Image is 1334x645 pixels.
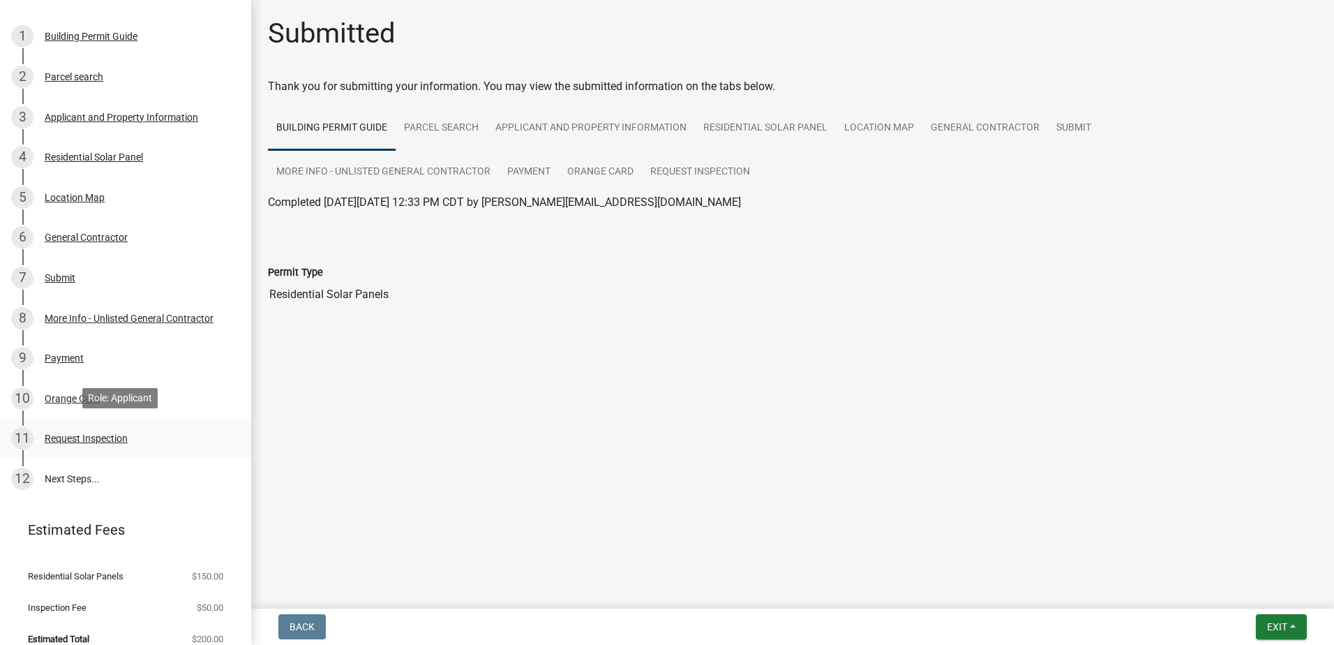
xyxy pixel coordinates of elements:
[28,572,123,581] span: Residential Solar Panels
[197,603,223,612] span: $50.00
[11,226,33,249] div: 6
[268,268,323,278] label: Permit Type
[695,106,836,151] a: Residential Solar Panel
[559,150,642,195] a: Orange Card
[82,388,158,408] div: Role: Applicant
[268,78,1317,95] div: Thank you for submitting your information. You may view the submitted information on the tabs below.
[487,106,695,151] a: Applicant and Property Information
[11,347,33,369] div: 9
[192,635,223,644] span: $200.00
[45,313,213,323] div: More Info - Unlisted General Contractor
[11,267,33,289] div: 7
[11,307,33,329] div: 8
[11,468,33,490] div: 12
[1267,621,1287,632] span: Exit
[499,150,559,195] a: Payment
[45,232,128,242] div: General Contractor
[11,106,33,128] div: 3
[45,353,84,363] div: Payment
[268,17,396,50] h1: Submitted
[45,193,105,202] div: Location Map
[922,106,1048,151] a: General Contractor
[45,72,103,82] div: Parcel search
[396,106,487,151] a: Parcel search
[268,150,499,195] a: More Info - Unlisted General Contractor
[268,106,396,151] a: Building Permit Guide
[278,614,326,639] button: Back
[836,106,922,151] a: Location Map
[11,146,33,168] div: 4
[45,433,128,443] div: Request Inspection
[642,150,758,195] a: Request Inspection
[28,603,87,612] span: Inspection Fee
[28,635,89,644] span: Estimated Total
[290,621,315,632] span: Back
[268,195,741,209] span: Completed [DATE][DATE] 12:33 PM CDT by [PERSON_NAME][EMAIL_ADDRESS][DOMAIN_NAME]
[11,516,229,544] a: Estimated Fees
[45,152,143,162] div: Residential Solar Panel
[11,66,33,88] div: 2
[1256,614,1307,639] button: Exit
[45,112,198,122] div: Applicant and Property Information
[45,273,75,283] div: Submit
[11,427,33,450] div: 11
[11,387,33,410] div: 10
[192,572,223,581] span: $150.00
[45,394,100,403] div: Orange Card
[45,31,137,41] div: Building Permit Guide
[11,25,33,47] div: 1
[11,186,33,209] div: 5
[1048,106,1100,151] a: Submit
